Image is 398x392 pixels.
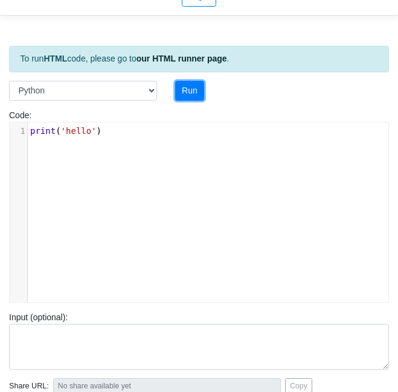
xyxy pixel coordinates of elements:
strong: HTML [43,54,67,63]
a: our HTML runner page [136,54,227,63]
button: Run [175,81,205,101]
span: ( ) [30,126,101,136]
div: To run code, please go to . [9,46,389,72]
div: 1 [10,125,27,138]
span: Share URL: [9,381,49,392]
span: 'hello' [61,126,97,136]
span: print [30,126,56,136]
